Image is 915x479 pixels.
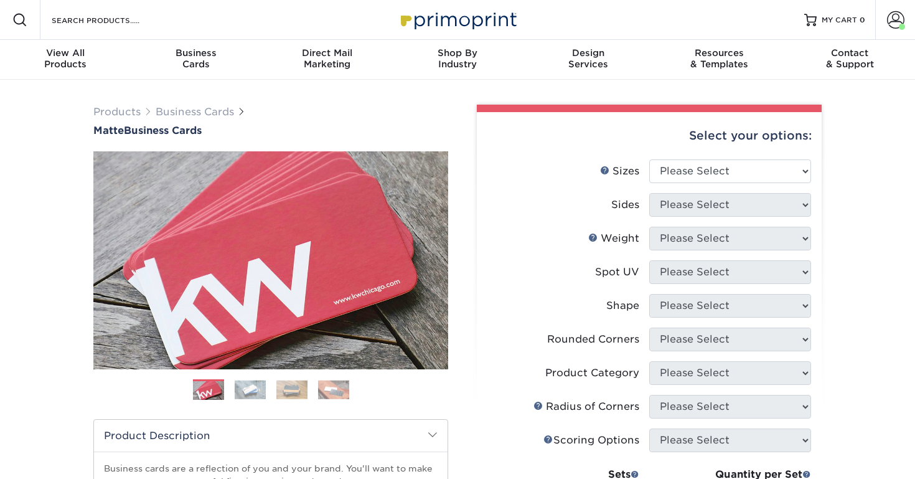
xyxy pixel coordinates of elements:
[523,47,654,59] span: Design
[543,433,639,448] div: Scoring Options
[93,125,124,136] span: Matte
[131,47,261,70] div: Cards
[392,40,523,80] a: Shop ByIndustry
[131,47,261,59] span: Business
[50,12,172,27] input: SEARCH PRODUCTS.....
[318,380,349,399] img: Business Cards 04
[654,47,784,70] div: & Templates
[784,47,915,70] div: & Support
[784,40,915,80] a: Contact& Support
[93,125,448,136] a: MatteBusiness Cards
[156,106,234,118] a: Business Cards
[523,40,654,80] a: DesignServices
[547,332,639,347] div: Rounded Corners
[93,125,448,136] h1: Business Cards
[131,40,261,80] a: BusinessCards
[860,16,865,24] span: 0
[392,47,523,70] div: Industry
[93,106,141,118] a: Products
[395,6,520,33] img: Primoprint
[392,47,523,59] span: Shop By
[606,298,639,313] div: Shape
[611,197,639,212] div: Sides
[276,380,307,399] img: Business Cards 03
[595,265,639,280] div: Spot UV
[487,112,812,159] div: Select your options:
[588,231,639,246] div: Weight
[235,380,266,399] img: Business Cards 02
[261,47,392,59] span: Direct Mail
[261,47,392,70] div: Marketing
[193,375,224,406] img: Business Cards 01
[93,83,448,438] img: Matte 01
[600,164,639,179] div: Sizes
[533,399,639,414] div: Radius of Corners
[654,40,784,80] a: Resources& Templates
[94,420,448,452] h2: Product Description
[654,47,784,59] span: Resources
[261,40,392,80] a: Direct MailMarketing
[523,47,654,70] div: Services
[784,47,915,59] span: Contact
[545,366,639,381] div: Product Category
[822,15,857,26] span: MY CART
